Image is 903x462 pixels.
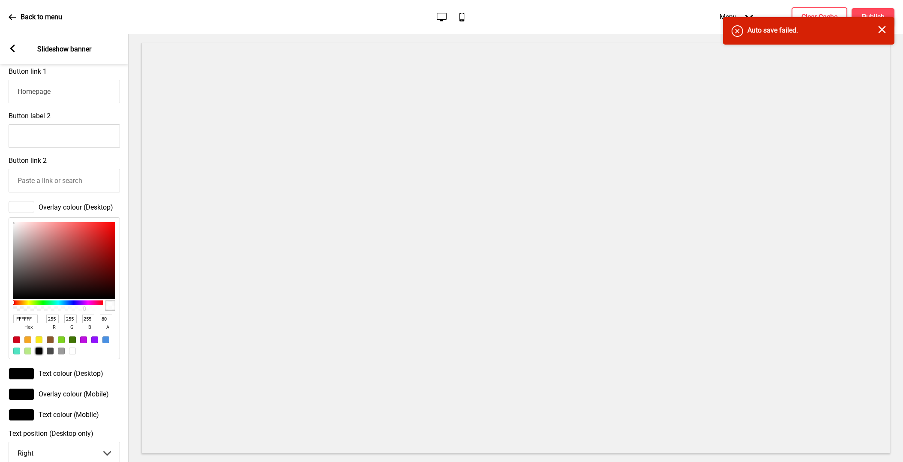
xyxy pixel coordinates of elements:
div: Text colour (Desktop) [9,368,120,380]
label: Button link 1 [9,67,47,75]
label: Button label 2 [9,112,51,120]
span: Text colour (Mobile) [39,411,99,419]
div: #BD10E0 [80,336,87,343]
label: Button link 2 [9,156,47,165]
label: Text position (Desktop only) [9,429,120,438]
div: Menu [711,4,762,30]
h4: Auto save failed. [747,26,878,35]
div: #F5A623 [24,336,31,343]
p: Slideshow banner [37,45,91,54]
div: #000000 [36,348,42,354]
div: #B8E986 [24,348,31,354]
div: Overlay colour (Mobile) [9,388,120,400]
div: #417505 [69,336,76,343]
div: Overlay colour (Desktop) [9,201,120,213]
span: r [46,323,62,332]
div: #FFFFFF [69,348,76,354]
span: a [100,323,115,332]
a: Back to menu [9,6,62,29]
div: #4A90E2 [102,336,109,343]
button: Clear Cache [792,7,847,27]
div: #D0021B [13,336,20,343]
span: g [64,323,80,332]
input: Paste a link or search [9,169,120,192]
div: #F8E71C [36,336,42,343]
span: Text colour (Desktop) [39,369,103,378]
div: #8B572A [47,336,54,343]
h4: Publish [862,12,885,22]
span: b [82,323,98,332]
p: Back to menu [21,12,62,22]
span: Overlay colour (Mobile) [39,390,109,398]
div: #4A4A4A [47,348,54,354]
input: Paste a link or search [9,80,120,103]
div: #9013FE [91,336,98,343]
div: #9B9B9B [58,348,65,354]
span: Overlay colour (Desktop) [39,203,113,211]
button: Publish [852,8,894,26]
div: Text colour (Mobile) [9,409,120,421]
div: #7ED321 [58,336,65,343]
span: hex [13,323,44,332]
h4: Clear Cache [801,12,837,22]
div: #50E3C2 [13,348,20,354]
